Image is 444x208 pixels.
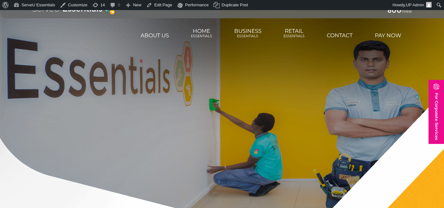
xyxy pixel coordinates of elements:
[233,25,262,42] a: BusinessEssentials
[374,29,402,42] a: Pay Now
[191,34,212,38] span: Essentials
[387,6,402,15] span: 800
[283,34,305,38] span: Essentials
[283,25,306,42] a: RetailEssentials
[190,25,213,42] a: HomeEssentials
[234,34,261,38] span: Essentials
[429,80,444,144] a: For Corporate Services
[382,6,412,15] a: 800737838
[406,3,424,7] span: UP Admin
[140,29,170,42] a: About us
[433,84,439,90] img: image
[326,29,354,42] a: Contact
